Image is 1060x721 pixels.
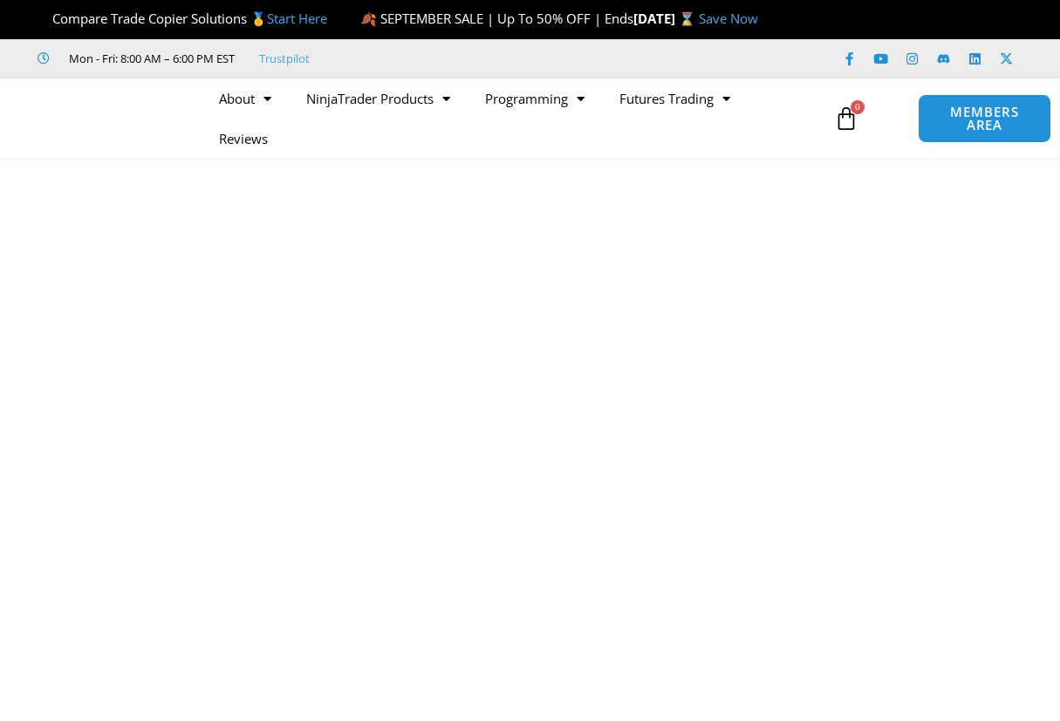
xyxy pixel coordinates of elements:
span: 🍂 SEPTEMBER SALE | Up To 50% OFF | Ends [360,10,633,27]
a: Start Here [267,10,327,27]
nav: Menu [202,78,827,159]
span: Mon - Fri: 8:00 AM – 6:00 PM EST [65,48,235,69]
a: NinjaTrader Products [289,78,468,119]
a: Programming [468,78,602,119]
a: Futures Trading [602,78,748,119]
span: Compare Trade Copier Solutions 🥇 [38,10,327,27]
span: 0 [851,100,865,114]
span: MEMBERS AREA [936,105,1032,132]
a: MEMBERS AREA [918,94,1050,143]
a: Reviews [202,119,285,159]
a: Save Now [699,10,758,27]
a: About [202,78,289,119]
a: 0 [808,93,885,144]
img: 🏆 [38,12,51,25]
strong: [DATE] ⌛ [633,10,699,27]
img: LogoAI | Affordable Indicators – NinjaTrader [12,87,200,150]
a: Trustpilot [259,48,310,69]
